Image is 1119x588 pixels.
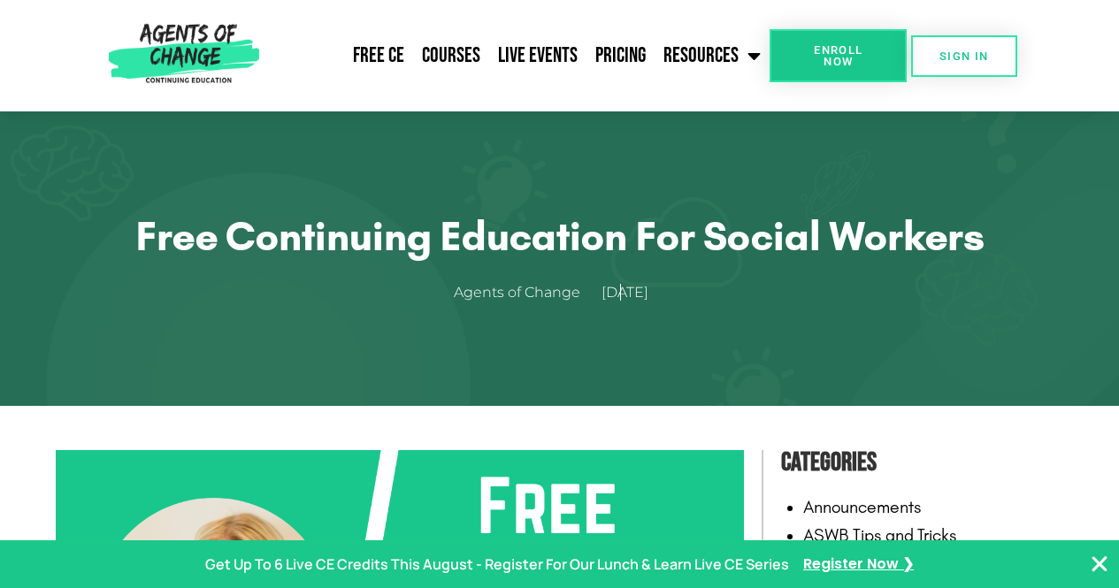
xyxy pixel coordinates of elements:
[803,552,914,577] a: Register Now ❯
[602,280,666,306] a: [DATE]
[100,211,1020,261] h1: Free Continuing Education for Social Workers
[803,496,922,517] a: Announcements
[655,34,770,78] a: Resources
[454,280,598,306] a: Agents of Change
[803,524,957,546] a: ASWB Tips and Tricks
[911,35,1017,77] a: SIGN IN
[266,34,770,78] nav: Menu
[489,34,586,78] a: Live Events
[586,34,655,78] a: Pricing
[344,34,413,78] a: Free CE
[781,441,1064,484] h4: Categories
[205,552,789,577] p: Get Up To 6 Live CE Credits This August - Register For Our Lunch & Learn Live CE Series
[1089,554,1110,575] button: Close Banner
[454,280,580,306] span: Agents of Change
[798,44,878,67] span: Enroll Now
[939,50,989,62] span: SIGN IN
[602,284,648,301] time: [DATE]
[413,34,489,78] a: Courses
[770,29,907,82] a: Enroll Now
